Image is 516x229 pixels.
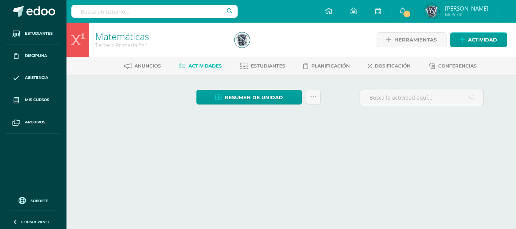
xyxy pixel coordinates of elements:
[21,219,50,224] span: Cerrar panel
[445,5,488,12] span: [PERSON_NAME]
[124,60,161,72] a: Anuncios
[240,60,285,72] a: Estudiantes
[25,97,49,103] span: Mis cursos
[251,63,285,69] span: Estudiantes
[196,90,302,105] a: Resumen de unidad
[188,63,222,69] span: Actividades
[134,63,161,69] span: Anuncios
[394,33,437,47] span: Herramientas
[424,4,439,19] img: 4ad66ca0c65d19b754e3d5d7000ffc1b.png
[225,91,283,105] span: Resumen de unidad
[438,63,477,69] span: Conferencias
[235,32,250,48] img: 4ad66ca0c65d19b754e3d5d7000ffc1b.png
[450,32,507,47] a: Actividad
[429,60,477,72] a: Conferencias
[95,31,226,41] h1: Matemáticas
[25,31,53,37] span: Estudiantes
[403,10,411,18] span: 1
[303,60,350,72] a: Planificación
[368,60,411,72] a: Dosificación
[25,119,45,125] span: Archivos
[179,60,222,72] a: Actividades
[377,32,446,47] a: Herramientas
[95,30,149,43] a: Matemáticas
[375,63,411,69] span: Dosificación
[31,198,48,203] span: Soporte
[360,90,484,105] input: Busca la actividad aquí...
[6,67,60,89] a: Asistencia
[445,11,488,18] span: Mi Perfil
[6,89,60,111] a: Mis cursos
[6,45,60,67] a: Disciplina
[95,41,226,49] div: Tercero Primaria 'A'
[25,75,48,81] span: Asistencia
[9,195,57,205] a: Soporte
[311,63,350,69] span: Planificación
[6,111,60,134] a: Archivos
[71,5,238,18] input: Busca un usuario...
[25,53,47,59] span: Disciplina
[6,23,60,45] a: Estudiantes
[468,33,497,47] span: Actividad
